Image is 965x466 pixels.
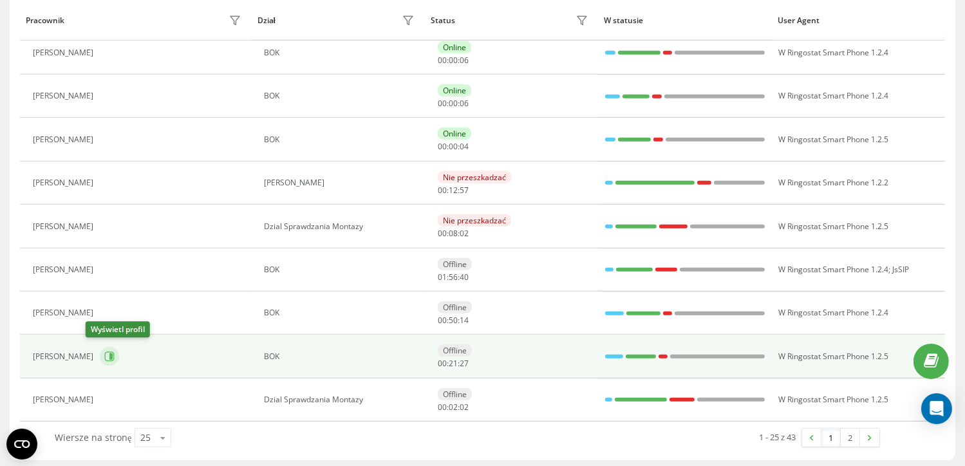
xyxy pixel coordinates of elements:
[438,403,469,412] div: : :
[759,431,796,443] div: 1 - 25 z 43
[438,55,447,66] span: 00
[779,90,889,101] span: W Ringostat Smart Phone 1.2.4
[438,214,511,227] div: Nie przeszkadzać
[778,16,939,25] div: User Agent
[264,91,417,100] div: BOK
[33,265,97,274] div: [PERSON_NAME]
[460,402,469,413] span: 02
[438,84,471,97] div: Online
[438,273,469,282] div: : :
[438,388,472,400] div: Offline
[438,99,469,108] div: : :
[449,98,458,109] span: 00
[438,229,469,238] div: : :
[779,221,889,232] span: W Ringostat Smart Phone 1.2.5
[779,351,889,362] span: W Ringostat Smart Phone 1.2.5
[921,393,952,424] div: Open Intercom Messenger
[779,394,889,405] span: W Ringostat Smart Phone 1.2.5
[449,358,458,369] span: 21
[893,264,910,275] span: JsSIP
[438,359,469,368] div: : :
[33,48,97,57] div: [PERSON_NAME]
[460,55,469,66] span: 06
[449,272,458,283] span: 56
[460,185,469,196] span: 57
[460,98,469,109] span: 06
[438,358,447,369] span: 00
[33,395,97,404] div: [PERSON_NAME]
[449,315,458,326] span: 50
[264,48,417,57] div: BOK
[33,91,97,100] div: [PERSON_NAME]
[33,352,97,361] div: [PERSON_NAME]
[449,55,458,66] span: 00
[460,315,469,326] span: 14
[26,16,64,25] div: Pracownik
[264,222,417,231] div: Dzial Sprawdzania Montazy
[140,431,151,444] div: 25
[841,429,860,447] a: 2
[438,142,469,151] div: : :
[258,16,276,25] div: Dział
[55,431,131,443] span: Wiersze na stronę
[264,135,417,144] div: BOK
[460,141,469,152] span: 04
[438,344,472,357] div: Offline
[438,127,471,140] div: Online
[460,228,469,239] span: 02
[264,352,417,361] div: BOK
[438,171,511,183] div: Nie przeszkadzać
[438,56,469,65] div: : :
[438,98,447,109] span: 00
[438,41,471,53] div: Online
[779,177,889,188] span: W Ringostat Smart Phone 1.2.2
[449,402,458,413] span: 02
[33,222,97,231] div: [PERSON_NAME]
[438,272,447,283] span: 01
[431,16,455,25] div: Status
[779,134,889,145] span: W Ringostat Smart Phone 1.2.5
[264,265,417,274] div: BOK
[449,185,458,196] span: 12
[438,315,447,326] span: 00
[33,308,97,317] div: [PERSON_NAME]
[438,301,472,313] div: Offline
[6,429,37,460] button: Open CMP widget
[438,228,447,239] span: 00
[604,16,766,25] div: W statusie
[438,186,469,195] div: : :
[460,272,469,283] span: 40
[449,141,458,152] span: 00
[264,308,417,317] div: BOK
[438,258,472,270] div: Offline
[438,402,447,413] span: 00
[438,185,447,196] span: 00
[438,316,469,325] div: : :
[264,395,417,404] div: Dzial Sprawdzania Montazy
[33,178,97,187] div: [PERSON_NAME]
[449,228,458,239] span: 08
[264,178,417,187] div: [PERSON_NAME]
[821,429,841,447] a: 1
[779,307,889,318] span: W Ringostat Smart Phone 1.2.4
[438,141,447,152] span: 00
[779,47,889,58] span: W Ringostat Smart Phone 1.2.4
[33,135,97,144] div: [PERSON_NAME]
[460,358,469,369] span: 27
[86,322,150,338] div: Wyświetl profil
[779,264,889,275] span: W Ringostat Smart Phone 1.2.4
